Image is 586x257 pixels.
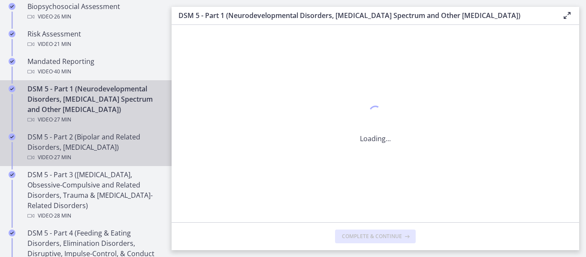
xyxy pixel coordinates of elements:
[9,133,15,140] i: Completed
[360,133,391,144] p: Loading...
[178,10,548,21] h3: DSM 5 - Part 1 (Neurodevelopmental Disorders, [MEDICAL_DATA] Spectrum and Other [MEDICAL_DATA])
[27,67,161,77] div: Video
[53,12,71,22] span: · 26 min
[27,211,161,221] div: Video
[27,169,161,221] div: DSM 5 - Part 3 ([MEDICAL_DATA], Obsessive-Compulsive and Related Disorders, Trauma & [MEDICAL_DAT...
[9,230,15,236] i: Completed
[27,152,161,163] div: Video
[9,58,15,65] i: Completed
[53,67,71,77] span: · 40 min
[9,171,15,178] i: Completed
[27,29,161,49] div: Risk Assessment
[27,1,161,22] div: Biopsychosocial Assessment
[9,85,15,92] i: Completed
[360,103,391,123] div: 1
[27,12,161,22] div: Video
[27,56,161,77] div: Mandated Reporting
[53,211,71,221] span: · 28 min
[27,132,161,163] div: DSM 5 - Part 2 (Bipolar and Related Disorders, [MEDICAL_DATA])
[335,230,416,243] button: Complete & continue
[53,152,71,163] span: · 27 min
[53,39,71,49] span: · 21 min
[27,84,161,125] div: DSM 5 - Part 1 (Neurodevelopmental Disorders, [MEDICAL_DATA] Spectrum and Other [MEDICAL_DATA])
[9,30,15,37] i: Completed
[27,115,161,125] div: Video
[9,3,15,10] i: Completed
[53,115,71,125] span: · 27 min
[27,39,161,49] div: Video
[342,233,402,240] span: Complete & continue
